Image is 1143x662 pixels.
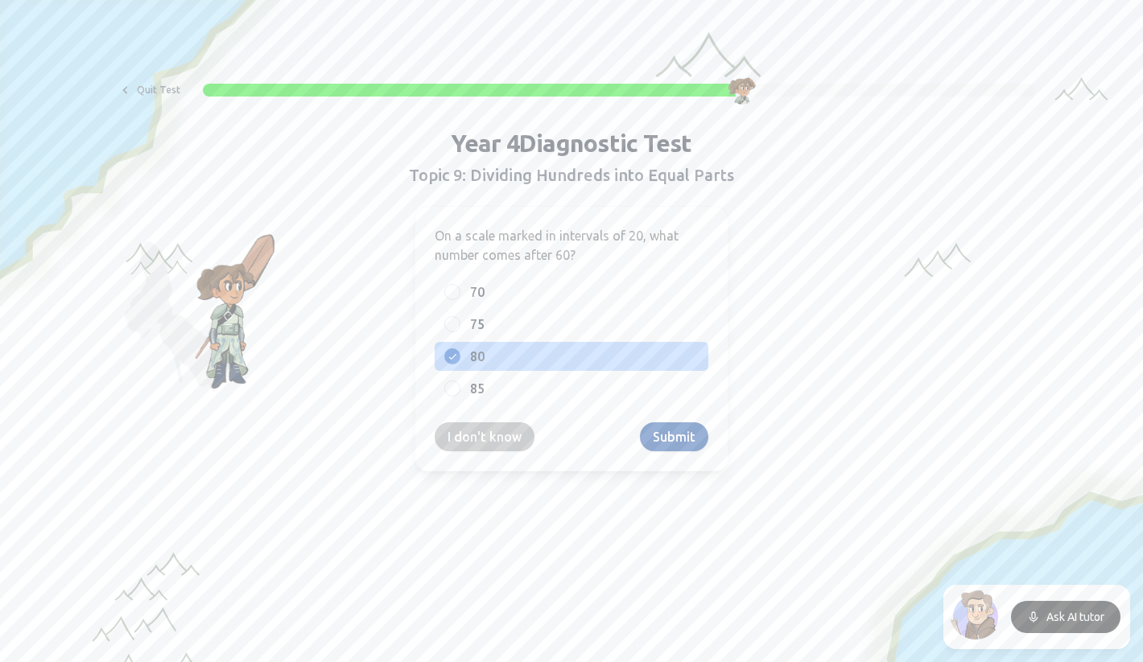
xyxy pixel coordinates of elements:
[275,129,868,158] h1: Year 4 Diagnostic Test
[950,588,1001,639] img: North
[275,164,868,187] h2: Topic 9: Dividing Hundreds into Equal Parts
[640,422,708,451] button: Submit
[470,347,485,366] span: 80
[435,228,679,262] span: On a scale marked in intervals of 20, what number comes after 60?
[1011,601,1120,633] button: Ask AI tutor
[470,315,485,334] span: 75
[435,422,534,451] button: I don't know
[470,282,485,302] span: 70
[108,77,190,103] button: Quit Test
[728,76,757,105] img: Character
[470,379,485,398] span: 85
